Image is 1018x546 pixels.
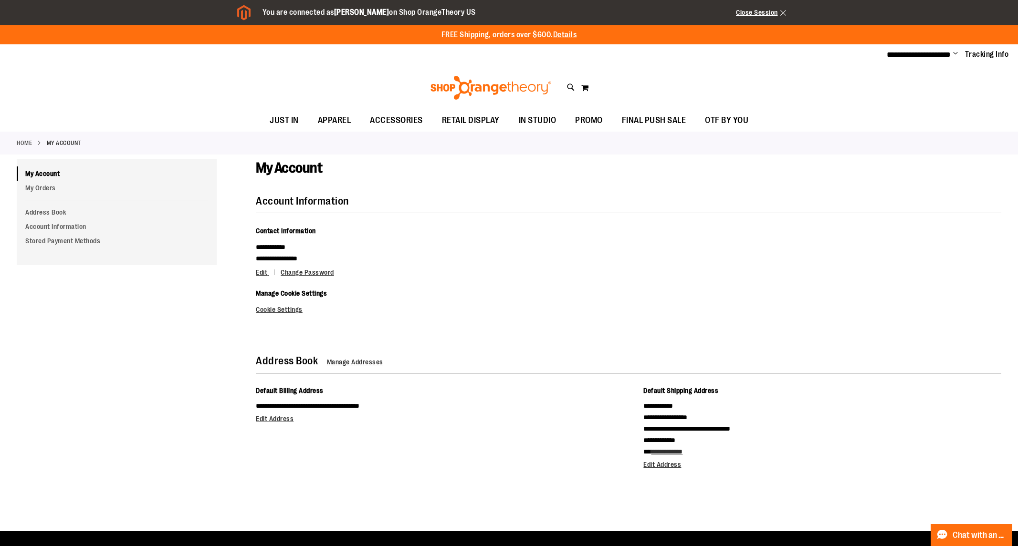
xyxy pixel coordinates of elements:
[256,415,294,422] a: Edit Address
[736,9,786,16] a: Close Session
[334,8,389,17] strong: [PERSON_NAME]
[17,166,217,181] a: My Account
[17,234,217,248] a: Stored Payment Methods
[256,306,303,313] a: Cookie Settings
[260,110,308,132] a: JUST IN
[318,110,351,131] span: APPAREL
[432,110,509,132] a: RETAIL DISPLAY
[17,181,217,195] a: My Orders
[256,355,318,367] strong: Address Book
[47,139,81,147] strong: My Account
[953,531,1007,540] span: Chat with an Expert
[256,268,279,276] a: Edit
[695,110,758,132] a: OTF BY YOU
[953,50,958,59] button: Account menu
[262,8,476,17] span: You are connected as on Shop OrangeTheory US
[270,110,299,131] span: JUST IN
[308,110,361,132] a: APPAREL
[370,110,423,131] span: ACCESSORIES
[256,160,322,176] span: My Account
[965,49,1009,60] a: Tracking Info
[441,30,577,41] p: FREE Shipping, orders over $600.
[612,110,696,132] a: FINAL PUSH SALE
[643,387,718,394] span: Default Shipping Address
[237,5,251,21] img: Magento
[256,268,267,276] span: Edit
[429,76,553,100] img: Shop Orangetheory
[256,195,349,207] strong: Account Information
[622,110,686,131] span: FINAL PUSH SALE
[360,110,432,132] a: ACCESSORIES
[327,358,383,366] a: Manage Addresses
[519,110,556,131] span: IN STUDIO
[553,31,577,39] a: Details
[256,289,327,297] span: Manage Cookie Settings
[509,110,566,132] a: IN STUDIO
[17,205,217,219] a: Address Book
[281,268,334,276] a: Change Password
[566,110,612,132] a: PROMO
[575,110,603,131] span: PROMO
[17,139,32,147] a: Home
[442,110,500,131] span: RETAIL DISPLAY
[17,219,217,234] a: Account Information
[705,110,748,131] span: OTF BY YOU
[643,461,681,468] a: Edit Address
[256,227,316,235] span: Contact Information
[931,524,1013,546] button: Chat with an Expert
[256,387,324,394] span: Default Billing Address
